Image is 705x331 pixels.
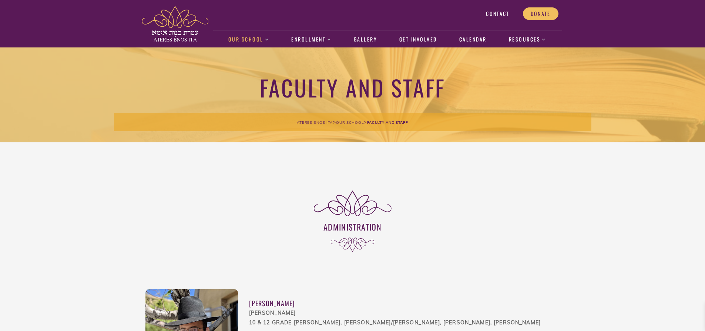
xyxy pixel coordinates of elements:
a: Donate [523,7,558,20]
div: [PERSON_NAME] [249,298,560,308]
span: Our School [336,120,363,125]
div: > > [114,113,591,131]
img: ateres [142,6,208,42]
span: Donate [531,10,551,17]
a: Calendar [455,31,490,48]
a: Get Involved [395,31,441,48]
h3: Administration [145,221,560,232]
a: Ateres Bnos Ita [297,119,333,125]
a: Our School [224,31,273,48]
a: Gallery [350,31,381,48]
span: Contact [486,10,509,17]
a: Resources [505,31,550,48]
div: [PERSON_NAME] 10 & 12 Grade [PERSON_NAME], [PERSON_NAME]/[PERSON_NAME], [PERSON_NAME], [PERSON_NAME] [249,308,560,328]
a: Our School [336,119,363,125]
a: Enrollment [288,31,335,48]
a: Contact [478,7,517,20]
span: Ateres Bnos Ita [297,120,333,125]
span: Faculty and Staff [367,120,408,125]
h1: Faculty and Staff [114,73,591,101]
